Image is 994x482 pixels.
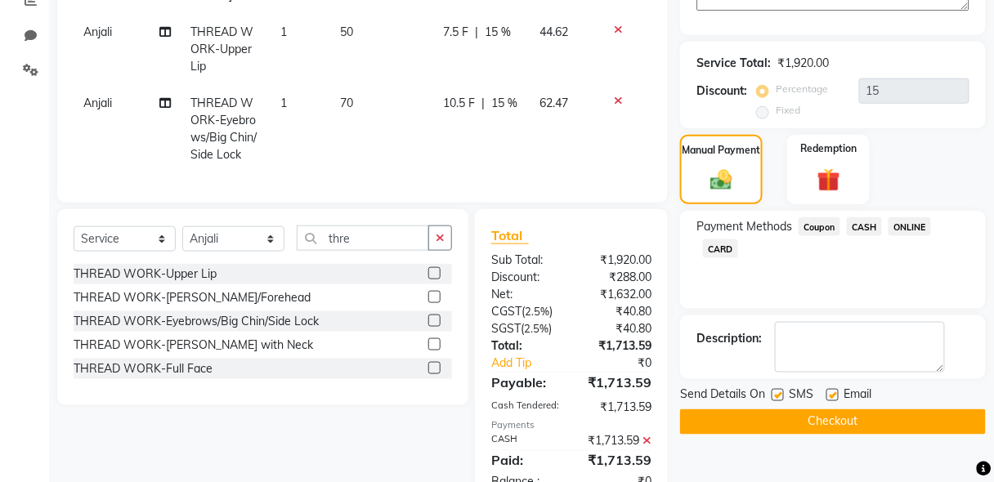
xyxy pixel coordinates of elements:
div: Total: [479,337,571,355]
div: ₹1,920.00 [571,252,664,269]
div: THREAD WORK-Upper Lip [74,266,217,283]
span: THREAD WORK-Eyebrows/Big Chin/Side Lock [190,96,257,162]
img: _gift.svg [810,166,848,194]
span: Email [844,386,871,406]
label: Redemption [800,141,857,156]
div: Sub Total: [479,252,571,269]
span: Anjali [83,25,112,39]
span: Anjali [83,96,112,110]
div: ₹0 [587,355,664,372]
span: 2.5% [525,305,549,318]
span: | [482,95,486,112]
div: ( ) [479,320,571,337]
div: Payable: [479,373,571,392]
div: ₹1,713.59 [571,433,664,450]
span: SMS [789,386,813,406]
span: Payment Methods [696,218,792,235]
div: Service Total: [696,55,771,72]
span: 50 [340,25,353,39]
div: Net: [479,286,571,303]
div: ₹1,632.00 [571,286,664,303]
div: CASH [479,433,571,450]
div: ₹40.80 [571,320,664,337]
span: ONLINE [889,217,931,236]
div: THREAD WORK-Eyebrows/Big Chin/Side Lock [74,313,319,330]
span: SGST [491,321,521,336]
div: Payments [491,419,651,433]
span: 70 [340,96,353,110]
div: ₹1,713.59 [571,373,664,392]
span: 62.47 [540,96,568,110]
span: | [476,24,479,41]
div: Cash Tendered: [479,399,571,416]
div: Paid: [479,451,571,471]
span: 15 % [486,24,512,41]
span: 7.5 F [444,24,469,41]
span: CARD [703,239,738,258]
div: THREAD WORK-[PERSON_NAME] with Neck [74,337,313,354]
div: ₹40.80 [571,303,664,320]
button: Checkout [680,409,986,435]
div: Discount: [696,83,747,100]
span: 1 [280,25,287,39]
div: THREAD WORK-[PERSON_NAME]/Forehead [74,289,311,306]
span: 2.5% [524,322,548,335]
span: CGST [491,304,522,319]
input: Search or Scan [297,225,429,251]
span: 1 [280,96,287,110]
label: Percentage [776,82,828,96]
span: 44.62 [540,25,568,39]
div: Description: [696,330,762,347]
a: Add Tip [479,355,587,372]
span: Total [491,227,529,244]
div: ₹1,713.59 [571,399,664,416]
label: Fixed [776,103,800,118]
span: THREAD WORK-Upper Lip [190,25,253,74]
div: ₹1,920.00 [777,55,829,72]
span: CASH [847,217,882,236]
span: 10.5 F [444,95,476,112]
div: THREAD WORK-Full Face [74,360,213,377]
div: Discount: [479,269,571,286]
label: Manual Payment [683,143,761,158]
div: ₹288.00 [571,269,664,286]
img: _cash.svg [704,167,739,192]
span: 15 % [492,95,518,112]
span: Send Details On [680,386,765,406]
div: ₹1,713.59 [571,451,664,471]
div: ₹1,713.59 [571,337,664,355]
span: Coupon [799,217,840,236]
div: ( ) [479,303,571,320]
